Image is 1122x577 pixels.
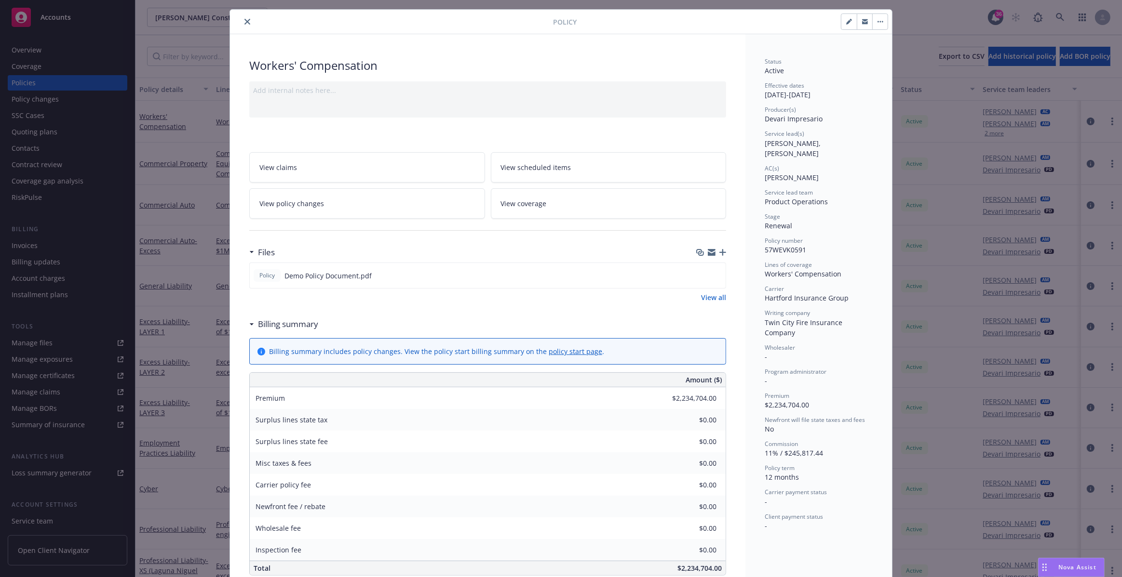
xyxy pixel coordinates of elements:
[258,246,275,259] h3: Files
[269,346,604,356] div: Billing summary includes policy changes. View the policy start billing summary on the .
[258,318,318,330] h3: Billing summary
[686,375,722,385] span: Amount ($)
[765,285,784,293] span: Carrier
[660,391,722,406] input: 0.00
[765,164,779,172] span: AC(s)
[765,188,813,197] span: Service lead team
[765,392,789,400] span: Premium
[249,246,275,259] div: Files
[765,293,849,302] span: Hartford Insurance Group
[1038,558,1105,577] button: Nova Assist
[765,400,809,409] span: $2,234,704.00
[257,271,277,280] span: Policy
[765,66,784,75] span: Active
[256,437,328,446] span: Surplus lines state fee
[765,114,823,123] span: Devari Impresario
[249,152,485,183] a: View claims
[765,472,799,482] span: 12 months
[249,188,485,219] a: View policy changes
[256,480,311,489] span: Carrier policy fee
[765,236,803,245] span: Policy number
[256,415,327,424] span: Surplus lines state tax
[765,130,804,138] span: Service lead(s)
[660,456,722,471] input: 0.00
[765,352,767,361] span: -
[491,188,727,219] a: View coverage
[256,393,285,403] span: Premium
[765,440,798,448] span: Commission
[701,292,726,302] a: View all
[660,478,722,492] input: 0.00
[501,198,547,209] span: View coverage
[765,139,823,158] span: [PERSON_NAME], [PERSON_NAME]
[259,162,297,172] span: View claims
[765,221,792,230] span: Renewal
[254,564,270,573] span: Total
[549,347,602,356] a: policy start page
[765,497,767,506] span: -
[765,367,826,376] span: Program administrator
[660,434,722,449] input: 0.00
[765,105,796,114] span: Producer(s)
[660,499,722,514] input: 0.00
[242,16,253,27] button: close
[765,309,810,317] span: Writing company
[256,524,301,533] span: Wholesale fee
[660,413,722,427] input: 0.00
[765,197,828,206] span: Product Operations
[660,543,722,557] input: 0.00
[1039,558,1051,577] div: Drag to move
[256,502,325,511] span: Newfront fee / rebate
[765,521,767,530] span: -
[765,464,795,472] span: Policy term
[765,424,774,433] span: No
[765,81,873,100] div: [DATE] - [DATE]
[256,459,311,468] span: Misc taxes & fees
[259,198,324,209] span: View policy changes
[765,81,804,90] span: Effective dates
[765,448,823,458] span: 11% / $245,817.44
[553,17,577,27] span: Policy
[660,521,722,536] input: 0.00
[765,416,865,424] span: Newfront will file state taxes and fees
[765,57,782,66] span: Status
[491,152,727,183] a: View scheduled items
[284,271,372,281] span: Demo Policy Document.pdf
[501,162,571,172] span: View scheduled items
[765,512,823,521] span: Client payment status
[713,271,722,281] button: preview file
[249,57,726,74] div: Workers' Compensation
[765,376,767,385] span: -
[256,545,301,554] span: Inspection fee
[765,269,841,278] span: Workers' Compensation
[765,318,844,337] span: Twin City Fire Insurance Company
[765,173,819,182] span: [PERSON_NAME]
[765,261,812,269] span: Lines of coverage
[249,318,318,330] div: Billing summary
[677,564,722,573] span: $2,234,704.00
[765,245,806,254] span: 57WEVK0591
[765,343,795,352] span: Wholesaler
[698,271,705,281] button: download file
[1058,563,1096,571] span: Nova Assist
[765,488,827,496] span: Carrier payment status
[253,85,722,95] div: Add internal notes here...
[765,212,780,221] span: Stage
